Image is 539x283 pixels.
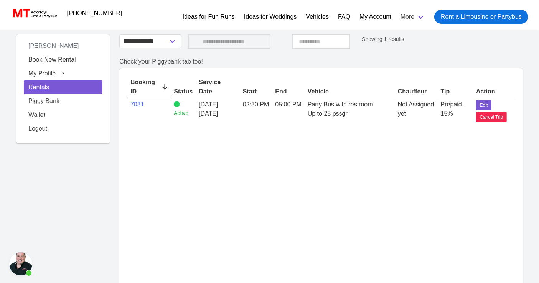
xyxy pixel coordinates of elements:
a: My Account [359,12,391,21]
h2: Check your Piggybank tab too! [119,58,523,65]
a: Edit [476,101,492,108]
div: Tip [441,87,470,96]
a: Vehicles [306,12,329,21]
small: Active [174,109,193,117]
a: [PHONE_NUMBER] [63,6,127,21]
a: Logout [24,122,102,136]
div: Booking ID [130,78,168,96]
span: Prepaid - 15% [441,101,466,117]
span: Edit [480,102,488,109]
div: Start [243,87,269,96]
button: My Profile [24,67,102,80]
div: Chauffeur [398,87,435,96]
span: 02:30 PM [243,101,269,108]
a: 7031 [130,101,144,108]
a: Rentals [24,80,102,94]
button: Edit [476,100,492,110]
div: Action [476,87,515,96]
div: Service Date [199,78,237,96]
a: FAQ [338,12,350,21]
span: Not Assigned yet [398,101,434,117]
div: End [275,87,301,96]
div: Vehicle [308,87,392,96]
a: Wallet [24,108,102,122]
span: [DATE] [199,101,218,108]
span: 05:00 PM [275,101,301,108]
a: More [396,7,430,27]
small: Showing 1 results [362,36,404,42]
span: Cancel Trip [480,114,503,121]
a: Piggy Bank [24,94,102,108]
span: [PERSON_NAME] [24,39,84,52]
a: Book New Rental [24,53,102,67]
a: Ideas for Weddings [244,12,297,21]
a: Open chat [9,252,32,275]
a: Rent a Limousine or Partybus [434,10,528,24]
img: MotorToys Logo [11,8,58,19]
span: Up to 25 pssgr [308,110,348,117]
span: Party Bus with restroom [308,101,373,108]
span: My Profile [28,70,56,77]
div: Status [174,87,193,96]
a: Ideas for Fun Runs [183,12,235,21]
span: [DATE] [199,109,237,118]
span: Rent a Limousine or Partybus [441,12,522,21]
button: Cancel Trip [476,112,507,122]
